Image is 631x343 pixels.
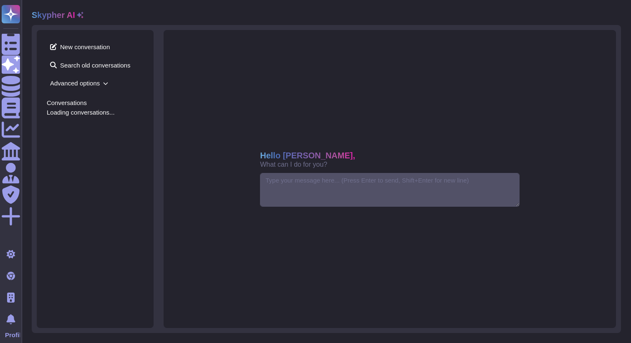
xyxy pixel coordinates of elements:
span: New conversation [47,40,144,53]
span: Advanced options [47,77,144,90]
h2: Skypher AI [32,10,75,20]
span: Search old conversations [47,58,144,72]
div: Conversations [47,100,144,106]
span: What can I do for you? [260,161,327,168]
span: Hello [PERSON_NAME], [260,151,355,160]
span: Profile [5,332,20,338]
div: Loading conversations... [47,109,144,115]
